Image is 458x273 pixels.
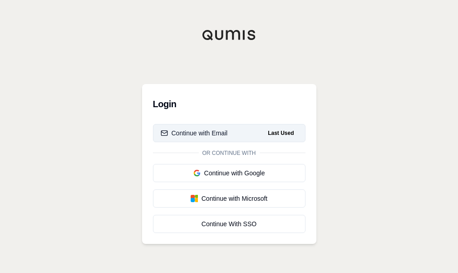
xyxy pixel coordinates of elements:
[161,219,298,228] div: Continue With SSO
[161,169,298,178] div: Continue with Google
[153,164,305,182] button: Continue with Google
[153,95,305,113] h3: Login
[199,149,260,157] span: Or continue with
[161,194,298,203] div: Continue with Microsoft
[264,128,297,139] span: Last Used
[202,30,256,40] img: Qumis
[153,189,305,208] button: Continue with Microsoft
[153,215,305,233] a: Continue With SSO
[161,129,228,138] div: Continue with Email
[153,124,305,142] button: Continue with EmailLast Used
